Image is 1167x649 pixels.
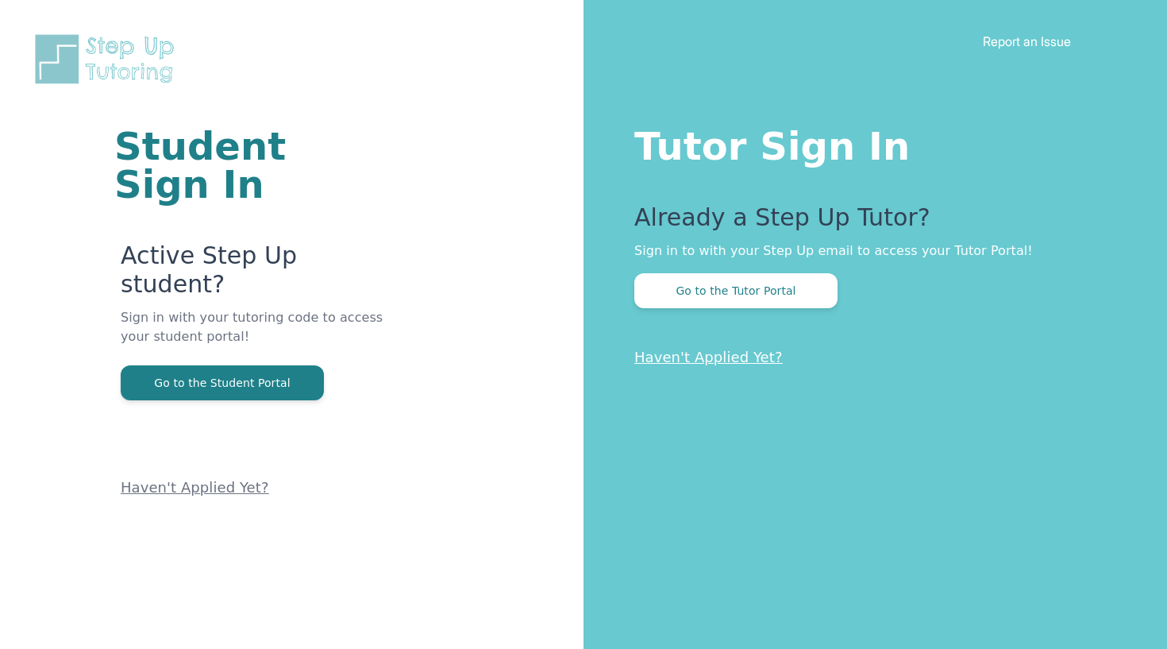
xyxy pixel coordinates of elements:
[32,32,184,87] img: Step Up Tutoring horizontal logo
[121,375,324,390] a: Go to the Student Portal
[634,241,1103,261] p: Sign in to with your Step Up email to access your Tutor Portal!
[121,308,393,365] p: Sign in with your tutoring code to access your student portal!
[121,365,324,400] button: Go to the Student Portal
[114,127,393,203] h1: Student Sign In
[983,33,1071,49] a: Report an Issue
[634,349,783,365] a: Haven't Applied Yet?
[634,203,1103,241] p: Already a Step Up Tutor?
[634,283,838,298] a: Go to the Tutor Portal
[121,479,269,496] a: Haven't Applied Yet?
[634,273,838,308] button: Go to the Tutor Portal
[121,241,393,308] p: Active Step Up student?
[634,121,1103,165] h1: Tutor Sign In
